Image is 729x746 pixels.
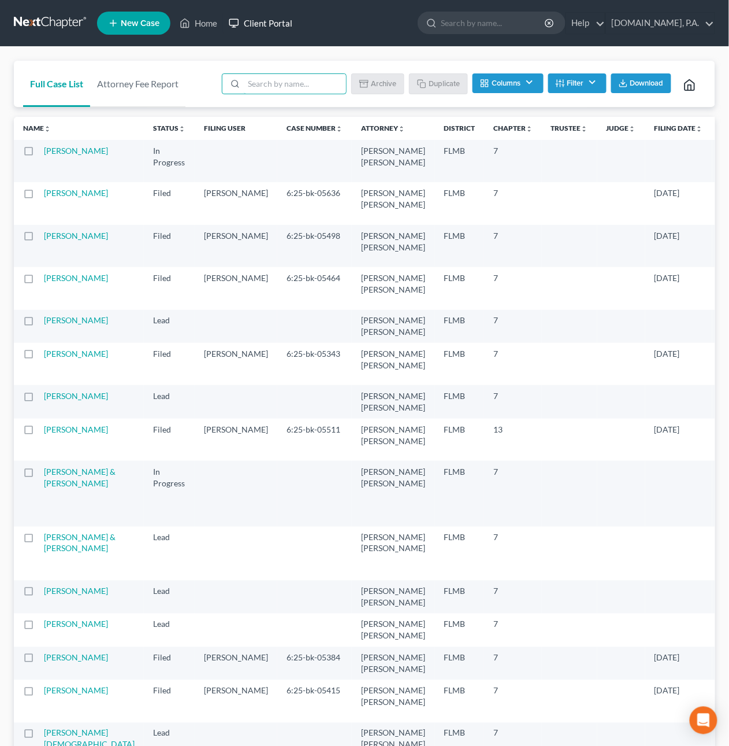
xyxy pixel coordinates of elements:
[484,343,542,385] td: 7
[174,13,223,34] a: Home
[606,13,715,34] a: [DOMAIN_NAME], P.A.
[434,343,484,385] td: FLMB
[484,182,542,224] td: 7
[611,73,671,93] button: Download
[629,125,636,132] i: unfold_more
[352,225,434,267] td: [PERSON_NAME] [PERSON_NAME]
[352,267,434,309] td: [PERSON_NAME] [PERSON_NAME]
[645,343,712,385] td: [DATE]
[434,140,484,182] td: FLMB
[44,532,116,553] a: [PERSON_NAME] & [PERSON_NAME]
[352,310,434,343] td: [PERSON_NAME] [PERSON_NAME]
[277,419,352,461] td: 6:25-bk-05511
[195,225,277,267] td: [PERSON_NAME]
[645,267,712,309] td: [DATE]
[44,686,108,696] a: [PERSON_NAME]
[336,125,343,132] i: unfold_more
[434,647,484,680] td: FLMB
[44,125,51,132] i: unfold_more
[434,385,484,418] td: FLMB
[484,385,542,418] td: 7
[473,73,543,93] button: Columns
[195,680,277,722] td: [PERSON_NAME]
[434,461,484,526] td: FLMB
[352,419,434,461] td: [PERSON_NAME] [PERSON_NAME]
[352,581,434,614] td: [PERSON_NAME] [PERSON_NAME]
[352,614,434,647] td: [PERSON_NAME] [PERSON_NAME]
[277,182,352,224] td: 6:25-bk-05636
[44,273,108,283] a: [PERSON_NAME]
[352,647,434,680] td: [PERSON_NAME] [PERSON_NAME]
[44,391,108,401] a: [PERSON_NAME]
[352,680,434,722] td: [PERSON_NAME] [PERSON_NAME]
[195,117,277,140] th: Filing User
[23,61,90,107] a: Full Case List
[645,647,712,680] td: [DATE]
[434,267,484,309] td: FLMB
[398,125,405,132] i: unfold_more
[484,614,542,647] td: 7
[352,182,434,224] td: [PERSON_NAME] [PERSON_NAME]
[195,182,277,224] td: [PERSON_NAME]
[195,343,277,385] td: [PERSON_NAME]
[144,419,195,461] td: Filed
[548,73,607,93] button: Filter
[144,527,195,581] td: Lead
[144,140,195,182] td: In Progress
[434,182,484,224] td: FLMB
[526,125,533,132] i: unfold_more
[44,653,108,663] a: [PERSON_NAME]
[195,267,277,309] td: [PERSON_NAME]
[44,586,108,596] a: [PERSON_NAME]
[178,125,185,132] i: unfold_more
[195,419,277,461] td: [PERSON_NAME]
[195,647,277,680] td: [PERSON_NAME]
[144,614,195,647] td: Lead
[484,140,542,182] td: 7
[654,124,703,132] a: Filing Dateunfold_more
[352,527,434,581] td: [PERSON_NAME] [PERSON_NAME]
[144,385,195,418] td: Lead
[144,225,195,267] td: Filed
[44,188,108,198] a: [PERSON_NAME]
[223,13,298,34] a: Client Portal
[90,61,185,107] a: Attorney Fee Report
[144,182,195,224] td: Filed
[44,424,108,434] a: [PERSON_NAME]
[484,527,542,581] td: 7
[44,619,108,629] a: [PERSON_NAME]
[484,310,542,343] td: 7
[434,310,484,343] td: FLMB
[287,124,343,132] a: Case Numberunfold_more
[44,231,108,241] a: [PERSON_NAME]
[121,19,159,28] span: New Case
[434,225,484,267] td: FLMB
[484,461,542,526] td: 7
[153,124,185,132] a: Statusunfold_more
[277,680,352,722] td: 6:25-bk-05415
[690,707,717,734] div: Open Intercom Messenger
[484,419,542,461] td: 13
[144,647,195,680] td: Filed
[434,527,484,581] td: FLMB
[44,349,108,359] a: [PERSON_NAME]
[551,124,588,132] a: Trusteeunfold_more
[484,581,542,614] td: 7
[352,140,434,182] td: [PERSON_NAME] [PERSON_NAME]
[441,12,546,34] input: Search by name...
[696,125,703,132] i: unfold_more
[352,461,434,526] td: [PERSON_NAME] [PERSON_NAME]
[277,267,352,309] td: 6:25-bk-05464
[144,310,195,343] td: Lead
[277,647,352,680] td: 6:25-bk-05384
[144,461,195,526] td: In Progress
[645,419,712,461] td: [DATE]
[434,581,484,614] td: FLMB
[434,117,484,140] th: District
[484,680,542,722] td: 7
[645,680,712,722] td: [DATE]
[581,125,588,132] i: unfold_more
[361,124,405,132] a: Attorneyunfold_more
[144,680,195,722] td: Filed
[244,74,346,94] input: Search by name...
